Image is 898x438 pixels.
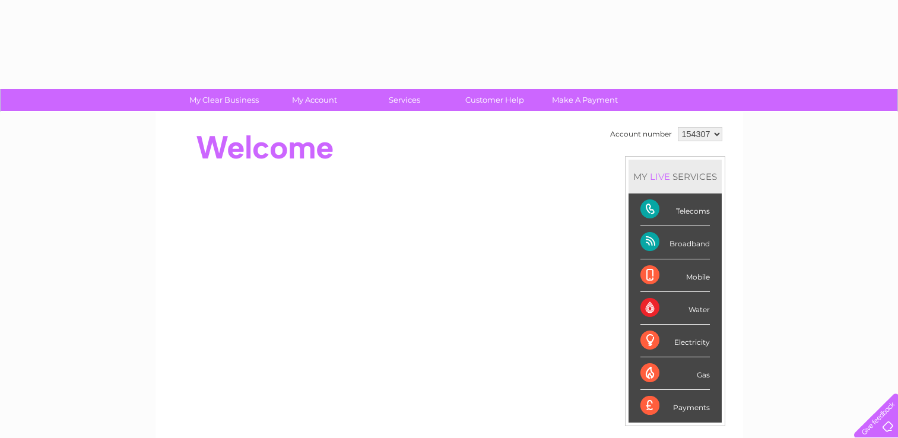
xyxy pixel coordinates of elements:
[175,89,273,111] a: My Clear Business
[536,89,634,111] a: Make A Payment
[629,160,722,193] div: MY SERVICES
[640,390,710,422] div: Payments
[640,357,710,390] div: Gas
[640,259,710,292] div: Mobile
[265,89,363,111] a: My Account
[640,193,710,226] div: Telecoms
[640,325,710,357] div: Electricity
[446,89,544,111] a: Customer Help
[648,171,672,182] div: LIVE
[640,226,710,259] div: Broadband
[356,89,453,111] a: Services
[607,124,675,144] td: Account number
[640,292,710,325] div: Water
